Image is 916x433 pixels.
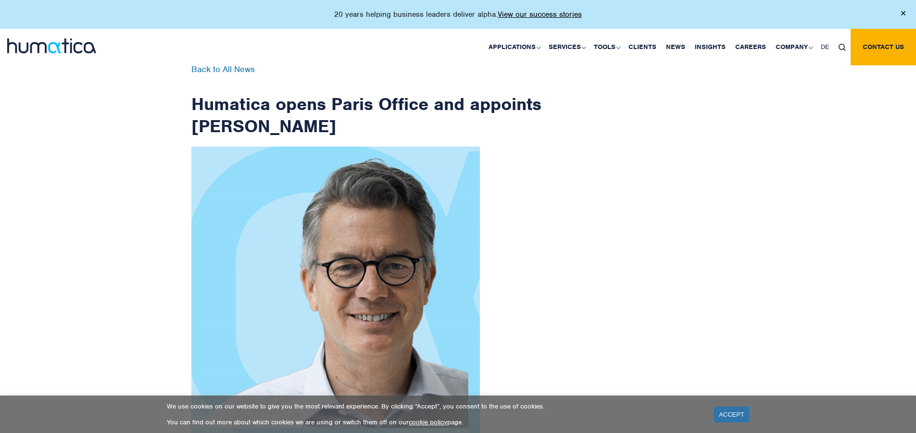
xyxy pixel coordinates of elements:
a: News [661,29,690,65]
a: Clients [624,29,661,65]
span: DE [821,43,829,51]
a: Applications [484,29,544,65]
a: Contact us [851,29,916,65]
img: search_icon [839,44,846,51]
p: You can find out more about which cookies we are using or switch them off on our page. [167,418,702,426]
a: Company [771,29,816,65]
a: Services [544,29,589,65]
a: ACCEPT [714,407,749,422]
img: logo [7,38,96,53]
a: View our success stories [498,10,582,19]
p: 20 years helping business leaders deliver alpha. [334,10,582,19]
a: Back to All News [191,64,255,74]
h1: Humatica opens Paris Office and appoints [PERSON_NAME] [191,65,542,137]
a: DE [816,29,834,65]
a: Careers [730,29,771,65]
p: We use cookies on our website to give you the most relevant experience. By clicking “Accept”, you... [167,402,702,410]
a: Tools [589,29,624,65]
a: cookie policy [409,418,447,426]
a: Insights [690,29,730,65]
